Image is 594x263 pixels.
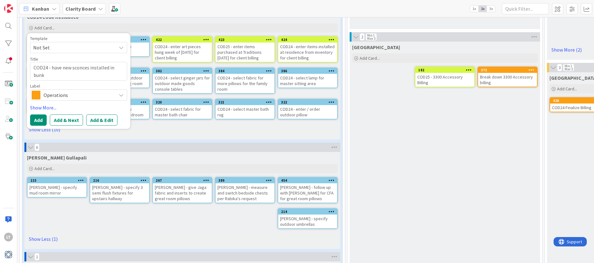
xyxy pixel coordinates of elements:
[278,99,337,105] div: 322
[278,177,338,203] a: 454[PERSON_NAME] - follow up with [PERSON_NAME] for CFA for great room pillows
[153,99,212,119] div: 320COD24 - select fabric for master bath chair
[4,233,13,241] div: LT
[278,99,338,119] a: 322COD24 - enter / order outdoor pillow
[216,37,274,43] div: 423
[4,4,13,13] img: Visit kanbanzone.com
[27,177,87,198] a: 215[PERSON_NAME] - specify mud room mirror
[478,6,487,12] span: 2x
[218,69,274,73] div: 384
[90,177,150,203] a: 216[PERSON_NAME] - specify 3 semi flush fixtures for upstairs hallway
[30,104,127,111] a: Show More...
[153,183,212,203] div: [PERSON_NAME] - give Jaga fabric and inserts to create great room pillows
[281,210,337,214] div: 214
[415,73,474,87] div: COD25 - 3300 Accessory Billing
[50,114,83,126] button: Add & Next
[13,1,29,8] span: Support
[278,99,337,119] div: 322COD24 - enter / order outdoor pillow
[4,250,13,259] img: avatar
[27,234,338,244] a: Show Less (1)
[281,178,337,183] div: 454
[153,99,212,105] div: 320
[565,68,573,71] div: Max 3
[565,64,572,68] div: Min 1
[30,56,38,62] label: Title
[156,178,212,183] div: 267
[216,105,274,119] div: COD24 - select master bath rug
[278,37,337,62] div: 424COD24 - enter items installed at residence from inventory for client billing
[215,177,275,203] a: 389[PERSON_NAME] - measure and switch bedside chests per Rabika's request
[477,67,538,87] a: 372Break down 3300 Accessory billing
[65,6,96,12] b: Clarity Board
[281,100,337,104] div: 322
[90,183,149,203] div: [PERSON_NAME] - specify 3 semi flush fixtures for upstairs hallway
[28,183,86,197] div: [PERSON_NAME] - specify mud room mirror
[34,25,55,31] span: Add Card...
[156,100,212,104] div: 320
[30,178,86,183] div: 215
[27,124,338,134] a: Show Less (10)
[216,68,274,93] div: 384COD24 - select fabric for more pillows for the family room
[278,37,337,43] div: 424
[152,36,212,63] a: 422COD24 - enter art pieces hung week of [DATE] for client billing
[215,68,275,94] a: 384COD24 - select fabric for more pillows for the family room
[278,209,337,215] div: 214
[278,43,337,62] div: COD24 - enter items installed at residence from inventory for client billing
[278,105,337,119] div: COD24 - enter / order outdoor pillow
[216,178,274,203] div: 389[PERSON_NAME] - measure and switch bedside chests per Rabika's request
[153,178,212,203] div: 267[PERSON_NAME] - give Jaga fabric and inserts to create great room pillows
[152,177,212,203] a: 267[PERSON_NAME] - give Jaga fabric and inserts to create great room pillows
[34,253,39,260] span: 1
[33,43,112,52] span: Not Set
[478,73,537,87] div: Break down 3300 Accessory billing
[156,69,212,73] div: 382
[481,68,537,72] div: 372
[281,38,337,42] div: 424
[156,38,212,42] div: 422
[278,36,338,63] a: 424COD24 - enter items installed at residence from inventory for client billing
[218,178,274,183] div: 389
[216,37,274,62] div: 423COD25 - enter items purchased at Traditions [DATE] for client billing
[278,68,337,74] div: 386
[281,69,337,73] div: 386
[30,114,47,126] button: Add
[278,178,337,183] div: 454
[415,67,475,87] a: 182COD25 - 3300 Accessory Billing
[278,215,337,228] div: [PERSON_NAME] - specify outdoor umbrellas
[278,208,338,229] a: 214[PERSON_NAME] - specify outdoor umbrellas
[90,178,149,203] div: 216[PERSON_NAME] - specify 3 semi flush fixtures for upstairs hallway
[27,154,86,161] span: GULLA Gullapali
[153,43,212,62] div: COD24 - enter art pieces hung week of [DATE] for client billing
[153,37,212,43] div: 422
[502,3,549,14] input: Quick Filter...
[34,166,55,171] span: Add Card...
[34,144,39,151] span: 6
[487,6,495,12] span: 3x
[218,100,274,104] div: 321
[90,178,149,183] div: 216
[30,62,127,81] textarea: COD24 - have new sconces installed in bunk
[152,68,212,94] a: 382COD24 - select ginger jars for outdoor made goods console tables
[44,91,113,99] span: Operations
[153,68,212,74] div: 382
[216,99,274,105] div: 321
[216,68,274,74] div: 384
[152,99,212,119] a: 320COD24 - select fabric for master bath chair
[216,74,274,93] div: COD24 - select fabric for more pillows for the family room
[418,68,474,72] div: 182
[216,43,274,62] div: COD25 - enter items purchased at Traditions [DATE] for client billing
[32,5,49,13] span: Kanban
[215,99,275,119] a: 321COD24 - select master bath rug
[216,183,274,203] div: [PERSON_NAME] - measure and switch bedside chests per Rabika's request
[28,178,86,183] div: 215
[278,74,337,88] div: COD24 - select lamp for master sitting area
[153,37,212,62] div: 422COD24 - enter art pieces hung week of [DATE] for client billing
[278,209,337,228] div: 214[PERSON_NAME] - specify outdoor umbrellas
[86,114,117,126] button: Add & Edit
[367,37,375,40] div: Max 3
[153,178,212,183] div: 267
[93,178,149,183] div: 216
[367,34,375,37] div: Min 1
[218,38,274,42] div: 423
[415,67,474,87] div: 182COD25 - 3300 Accessory Billing
[30,36,48,41] span: Template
